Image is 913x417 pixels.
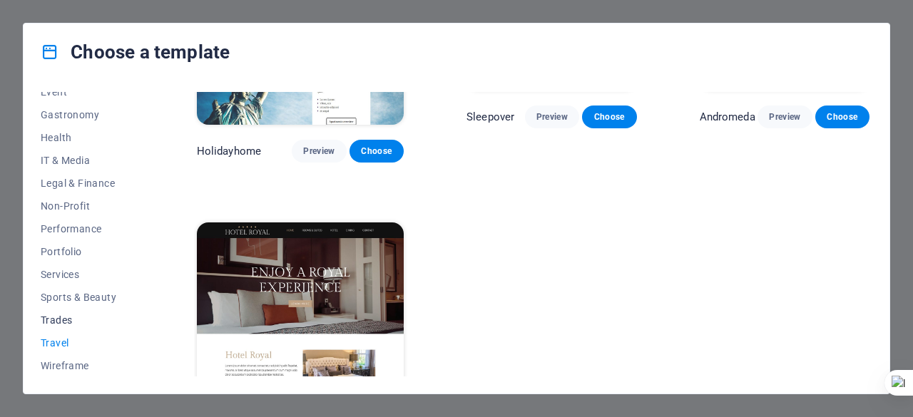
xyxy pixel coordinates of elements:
button: Preview [758,105,812,128]
span: Travel [41,337,134,349]
button: Sports & Beauty [41,286,134,309]
span: Preview [303,145,335,157]
span: Portfolio [41,246,134,257]
span: Performance [41,223,134,235]
button: Preview [525,105,579,128]
button: Wireframe [41,354,134,377]
button: Non-Profit [41,195,134,217]
span: Services [41,269,134,280]
button: Choose [815,105,869,128]
span: Legal & Finance [41,177,134,189]
span: Choose [827,111,858,123]
button: Event [41,81,134,103]
button: Trades [41,309,134,331]
span: Choose [593,111,625,123]
img: Hotel Royal [197,222,404,413]
p: Holidayhome [197,144,262,158]
button: Portfolio [41,240,134,263]
span: Event [41,86,134,98]
button: Choose [350,140,404,163]
span: Sports & Beauty [41,292,134,303]
button: Travel [41,331,134,354]
button: Preview [292,140,346,163]
p: Sleepover [466,110,514,124]
span: Preview [769,111,800,123]
button: IT & Media [41,149,134,172]
h4: Choose a template [41,41,230,63]
span: IT & Media [41,155,134,166]
span: Health [41,132,134,143]
button: Legal & Finance [41,172,134,195]
p: Andromeda [700,110,755,124]
span: Preview [536,111,568,123]
button: Services [41,263,134,286]
button: Choose [582,105,636,128]
span: Non-Profit [41,200,134,212]
span: Wireframe [41,360,134,371]
span: Gastronomy [41,109,134,120]
button: Health [41,126,134,149]
button: Performance [41,217,134,240]
span: Choose [361,145,392,157]
button: Gastronomy [41,103,134,126]
span: Trades [41,314,134,326]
